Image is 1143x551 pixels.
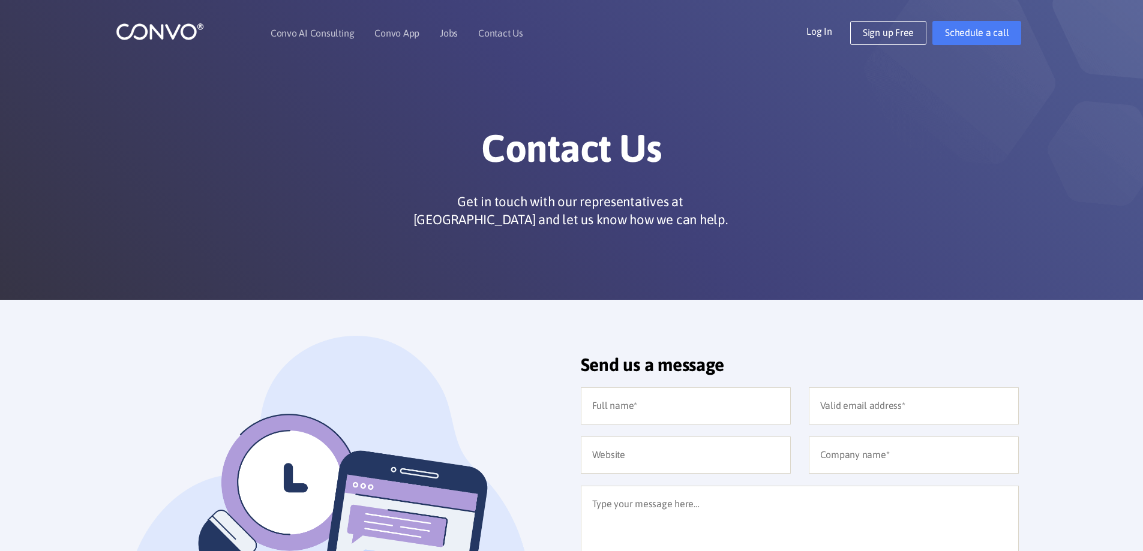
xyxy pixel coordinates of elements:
input: Website [581,436,791,474]
a: Convo AI Consulting [271,28,354,38]
img: logo_1.png [116,22,204,41]
h2: Send us a message [581,354,1019,384]
a: Jobs [440,28,458,38]
a: Log In [806,21,850,40]
a: Sign up Free [850,21,926,45]
input: Full name* [581,387,791,424]
a: Contact Us [478,28,523,38]
a: Schedule a call [932,21,1021,45]
h1: Contact Us [239,125,905,180]
input: Company name* [809,436,1019,474]
input: Valid email address* [809,387,1019,424]
a: Convo App [374,28,419,38]
p: Get in touch with our representatives at [GEOGRAPHIC_DATA] and let us know how we can help. [409,192,733,228]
